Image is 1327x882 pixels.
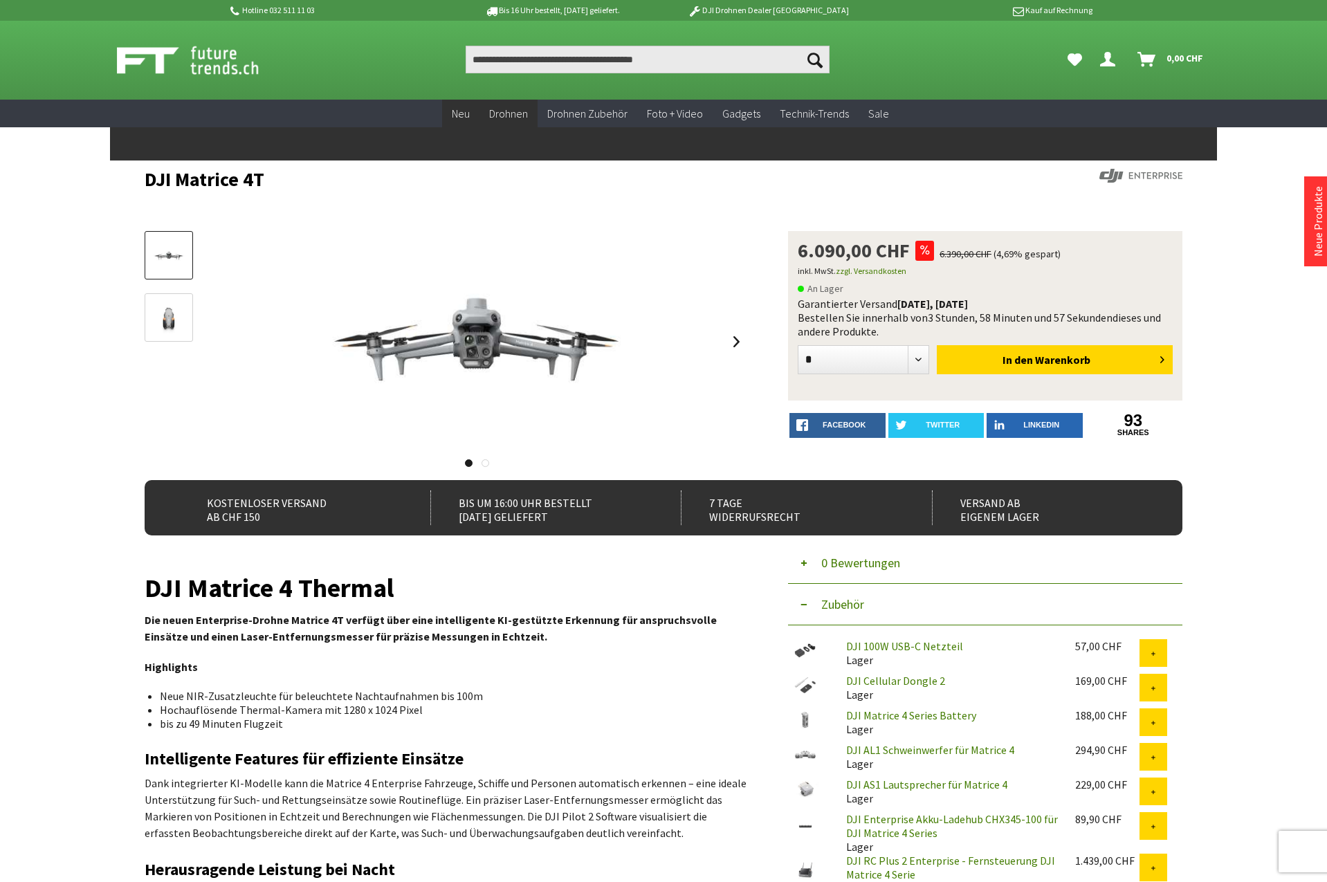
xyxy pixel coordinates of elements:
a: Neu [442,100,479,128]
p: Kauf auf Rechnung [877,2,1092,19]
img: DJI Matrice 4T [280,231,673,452]
button: Zubehör [788,584,1182,625]
a: DJI Matrice 4 Series Battery [846,708,976,722]
a: DJI Enterprise Akku-Ladehub CHX345-100 für DJI Matrice 4 Series [846,812,1058,840]
div: Lager [835,743,1064,771]
a: Sale [859,100,899,128]
div: 229,00 CHF [1075,778,1140,791]
span: Sale [868,107,889,120]
div: 7 Tage Widerrufsrecht [681,490,902,525]
span: Foto + Video [647,107,703,120]
a: Neue Produkte [1311,186,1325,257]
img: Shop Futuretrends - zur Startseite wechseln [117,43,289,77]
div: 57,00 CHF [1075,639,1140,653]
div: Garantierter Versand Bestellen Sie innerhalb von dieses und andere Produkte. [798,297,1173,338]
span: facebook [823,421,866,429]
strong: Intelligente Features für effiziente Einsätze [145,748,464,769]
span: twitter [926,421,960,429]
p: Hotline 032 511 11 03 [228,2,443,19]
span: In den [1003,353,1033,367]
span: 6.390,00 CHF [940,248,991,260]
a: zzgl. Versandkosten [836,266,906,276]
span: 0,00 CHF [1166,47,1203,69]
div: 294,90 CHF [1075,743,1140,757]
a: DJI AL1 Schweinwerfer für Matrice 4 [846,743,1014,757]
img: DJI AS1 Lautsprecher für Matrice 4 [788,778,823,800]
strong: Highlights [145,660,198,674]
span: 6.090,00 CHF [798,241,910,260]
span: Drohnen Zubehör [547,107,628,120]
p: DJI Drohnen Dealer [GEOGRAPHIC_DATA] [660,2,876,19]
img: DJI Matrice 4 Series Battery [788,708,823,731]
p: Bis 16 Uhr bestellt, [DATE] geliefert. [444,2,660,19]
a: shares [1086,428,1182,437]
img: Vorschau: DJI Matrice 4T [149,245,189,268]
a: DJI Cellular Dongle 2 [846,674,945,688]
a: DJI 100W USB-C Netzteil [846,639,963,653]
div: 89,90 CHF [1075,812,1140,826]
span: Drohnen [489,107,528,120]
a: LinkedIn [987,413,1083,438]
img: DJI Cellular Dongle 2 [788,674,823,697]
button: Suchen [800,46,830,73]
button: 0 Bewertungen [788,542,1182,584]
a: twitter [888,413,985,438]
a: Gadgets [713,100,770,128]
a: Drohnen [479,100,538,128]
span: Gadgets [722,107,760,120]
a: Meine Favoriten [1061,46,1089,73]
img: DJI Enterprise Akku-Ladehub CHX345-100 für DJI Matrice 4 Series [788,812,823,837]
span: An Lager [798,280,843,297]
span: 3 Stunden, 58 Minuten und 57 Sekunden [928,311,1113,324]
p: Dank integrierter KI-Modelle kann die Matrice 4 Enterprise Fahrzeuge, Schiffe und Personen automa... [145,775,747,841]
strong: Herausragende Leistung bei Nacht [145,858,395,880]
span: LinkedIn [1023,421,1059,429]
h1: DJI Matrice 4 Thermal [145,578,747,598]
img: DJI Enterprise [1099,169,1182,183]
span: (4,69% gespart) [994,248,1061,260]
li: bis zu 49 Minuten Flugzeit [160,717,735,731]
span: Neu [452,107,470,120]
h1: DJI Matrice 4T [145,169,975,190]
div: 169,00 CHF [1075,674,1140,688]
div: 188,00 CHF [1075,708,1140,722]
div: Bis um 16:00 Uhr bestellt [DATE] geliefert [430,490,651,525]
div: Kostenloser Versand ab CHF 150 [179,490,400,525]
a: facebook [789,413,886,438]
div: 1.439,00 CHF [1075,854,1140,867]
div: Lager [835,778,1064,805]
a: Warenkorb [1132,46,1210,73]
div: Lager [835,674,1064,701]
a: 93 [1086,413,1182,428]
a: DJI AS1 Lautsprecher für Matrice 4 [846,778,1007,791]
b: [DATE], [DATE] [897,297,968,311]
a: Hi, Serdar - Dein Konto [1095,46,1126,73]
span: Warenkorb [1035,353,1090,367]
span: Technik-Trends [780,107,849,120]
div: Lager [835,812,1064,854]
li: Hochauflösende Thermal-Kamera mit 1280 x 1024 Pixel [160,703,735,717]
input: Produkt, Marke, Kategorie, EAN, Artikelnummer… [466,46,830,73]
strong: Die neuen Enterprise-Drohne Matrice 4T verfügt über eine intelligente KI-gestützte Erkennung für ... [145,613,717,643]
li: Neue NIR-Zusatzleuchte für beleuchtete Nachtaufnahmen bis 100m [160,689,735,703]
a: Technik-Trends [770,100,859,128]
a: Drohnen Zubehör [538,100,637,128]
button: In den Warenkorb [937,345,1173,374]
a: Foto + Video [637,100,713,128]
img: DJI 100W USB-C Netzteil [788,639,823,662]
div: Lager [835,639,1064,667]
p: inkl. MwSt. [798,263,1173,279]
a: DJI RC Plus 2 Enterprise - Fernsteuerung DJI Matrice 4 Serie [846,854,1055,881]
div: Lager [835,708,1064,736]
img: DJI AL1 Schweinwerfer für Matrice 4 [788,743,823,766]
div: Versand ab eigenem Lager [932,490,1153,525]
